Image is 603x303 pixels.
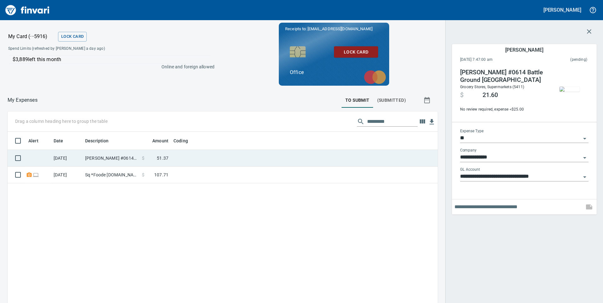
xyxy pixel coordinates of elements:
[173,137,196,145] span: Coding
[83,150,139,167] td: [PERSON_NAME] #0614 Battle Ground [GEOGRAPHIC_DATA]
[460,69,546,84] h4: [PERSON_NAME] #0614 Battle Ground [GEOGRAPHIC_DATA]
[460,57,531,63] span: [DATE] 7:47:00 am
[61,33,84,40] span: Lock Card
[85,137,109,145] span: Description
[51,167,83,183] td: [DATE]
[483,91,498,99] span: 21.60
[8,96,38,104] nav: breadcrumb
[334,46,378,58] button: Lock Card
[3,64,214,70] p: Online and foreign allowed
[285,26,383,32] p: Receipts to:
[460,149,477,152] label: Company
[83,167,139,183] td: Sq *Foode [DOMAIN_NAME] WA
[418,117,427,126] button: Choose columns to display
[152,137,168,145] span: Amount
[54,137,63,145] span: Date
[377,96,406,104] span: (Submitted)
[26,173,32,177] span: Receipt Required
[460,106,546,113] span: No review required, expense < $25.00
[54,137,72,145] span: Date
[580,153,589,162] button: Open
[32,173,39,177] span: Online transaction
[144,137,168,145] span: Amount
[51,150,83,167] td: [DATE]
[15,118,108,124] p: Drag a column heading here to group the table
[307,26,373,32] span: [EMAIL_ADDRESS][DOMAIN_NAME]
[58,32,87,42] button: Lock Card
[13,56,210,63] p: $3,889 left this month
[531,57,587,63] span: This charge has not been settled by the merchant yet. This usually takes a couple of days but in ...
[339,48,373,56] span: Lock Card
[418,93,438,108] button: Show transactions within a particular date range
[28,137,38,145] span: Alert
[85,137,117,145] span: Description
[8,33,56,40] p: My Card (···5916)
[142,155,144,161] span: $
[505,47,543,53] h5: [PERSON_NAME]
[345,96,370,104] span: To Submit
[4,3,51,18] img: Finvari
[580,173,589,181] button: Open
[154,172,168,178] span: 107.71
[8,46,159,52] span: Spend Limits (refreshed by [PERSON_NAME] a day ago)
[427,117,436,127] button: Download table
[8,96,38,104] p: My Expenses
[559,87,580,92] img: receipts%2Ftapani%2F2025-09-25%2FY25zNUE7hFNub98lOfxe4lQoLy93__LbLVXL2oUYYYFjbGarn2_2.jpg
[157,155,168,161] span: 51.37
[460,85,524,89] span: Grocery Stores, Supermarkets (5411)
[542,5,583,15] button: [PERSON_NAME]
[460,168,480,172] label: GL Account
[28,137,47,145] span: Alert
[361,67,389,87] img: mastercard.svg
[582,24,597,39] button: Close transaction
[290,69,378,76] p: Office
[580,134,589,143] button: Open
[173,137,188,145] span: Coding
[460,91,464,99] span: $
[460,129,483,133] label: Expense Type
[582,199,597,214] span: This records your note into the expense
[142,172,144,178] span: $
[543,7,581,13] h5: [PERSON_NAME]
